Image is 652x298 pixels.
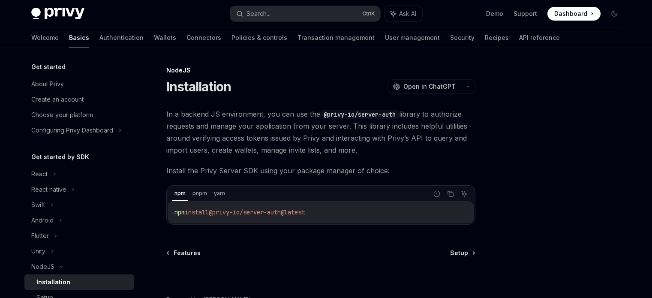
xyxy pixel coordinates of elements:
button: Open in ChatGPT [388,79,461,94]
a: Create an account [24,92,134,107]
a: Recipes [485,27,509,48]
a: User management [385,27,440,48]
button: Ask AI [385,6,422,21]
button: Search...CtrlK [230,6,380,21]
span: @privy-io/server-auth@latest [209,208,305,216]
span: npm [174,208,185,216]
div: About Privy [31,79,64,89]
span: Install the Privy Server SDK using your package manager of choice: [166,165,475,177]
h5: Get started by SDK [31,152,89,162]
div: Android [31,215,54,226]
div: Flutter [31,231,49,241]
a: Installation [24,274,134,290]
div: NodeJS [166,66,475,75]
div: yarn [211,188,228,199]
a: Choose your platform [24,107,134,123]
div: npm [172,188,188,199]
div: Create an account [31,94,84,105]
span: Open in ChatGPT [403,82,456,91]
a: Welcome [31,27,59,48]
a: Security [450,27,475,48]
code: @privy-io/server-auth [320,110,399,119]
span: Setup [450,249,468,257]
span: Ctrl K [362,10,375,17]
a: Features [167,249,201,257]
span: Ask AI [399,9,416,18]
div: Unity [31,246,45,256]
button: Toggle dark mode [607,7,621,21]
a: Support [514,9,537,18]
div: Choose your platform [31,110,93,120]
span: Features [174,249,201,257]
div: React [31,169,48,179]
a: Demo [486,9,503,18]
img: dark logo [31,8,84,20]
h1: Installation [166,79,231,94]
div: Search... [246,9,270,19]
button: Copy the contents from the code block [445,188,456,199]
div: Configuring Privy Dashboard [31,125,113,135]
span: In a backend JS environment, you can use the library to authorize requests and manage your applic... [166,108,475,156]
a: Transaction management [297,27,375,48]
span: Dashboard [554,9,587,18]
a: Setup [450,249,475,257]
div: Installation [36,277,70,287]
a: Policies & controls [231,27,287,48]
a: Connectors [186,27,221,48]
a: Dashboard [547,7,601,21]
button: Ask AI [459,188,470,199]
h5: Get started [31,62,66,72]
div: Swift [31,200,45,210]
span: install [185,208,209,216]
div: React native [31,184,66,195]
a: Basics [69,27,89,48]
button: Report incorrect code [431,188,442,199]
a: Authentication [99,27,144,48]
a: API reference [519,27,560,48]
a: About Privy [24,76,134,92]
div: pnpm [190,188,210,199]
div: NodeJS [31,262,54,272]
a: Wallets [154,27,176,48]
